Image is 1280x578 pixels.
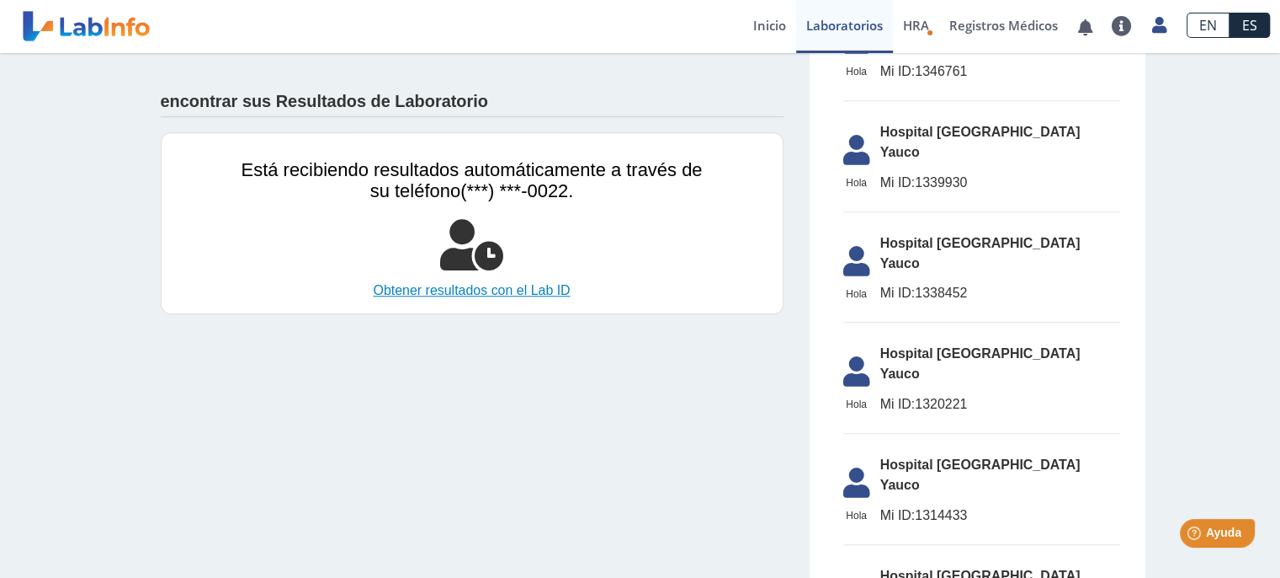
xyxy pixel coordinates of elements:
[846,288,867,300] font: Hola
[846,177,867,189] font: Hola
[846,66,867,78] font: Hola
[1199,16,1217,35] font: EN
[1242,16,1257,35] font: ES
[915,286,967,300] font: 1338452
[880,397,916,411] font: Mi ID:
[161,92,488,110] font: encontrar sus Resultados de Laboratorio
[242,159,703,201] font: Está recibiendo resultados automáticamente a través de su teléfono
[1130,512,1261,559] iframe: Lanzador de widgets de ayuda
[880,508,916,522] font: Mi ID:
[806,17,883,34] font: Laboratorios
[949,17,1058,34] font: Registros Médicos
[846,399,867,410] font: Hola
[880,286,916,300] font: Mi ID:
[373,283,570,297] font: Obtener resultados con el Lab ID
[880,458,1081,492] font: Hospital [GEOGRAPHIC_DATA] Yauco
[846,510,867,522] font: Hola
[880,346,1081,381] font: Hospital [GEOGRAPHIC_DATA] Yauco
[880,236,1081,270] font: Hospital [GEOGRAPHIC_DATA] Yauco
[880,175,916,190] font: Mi ID:
[915,397,967,411] font: 1320221
[915,64,967,78] font: 1346761
[880,125,1081,159] font: Hospital [GEOGRAPHIC_DATA] Yauco
[915,175,967,190] font: 1339930
[880,64,916,78] font: Mi ID:
[915,508,967,522] font: 1314433
[753,17,786,34] font: Inicio
[903,17,929,34] font: HRA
